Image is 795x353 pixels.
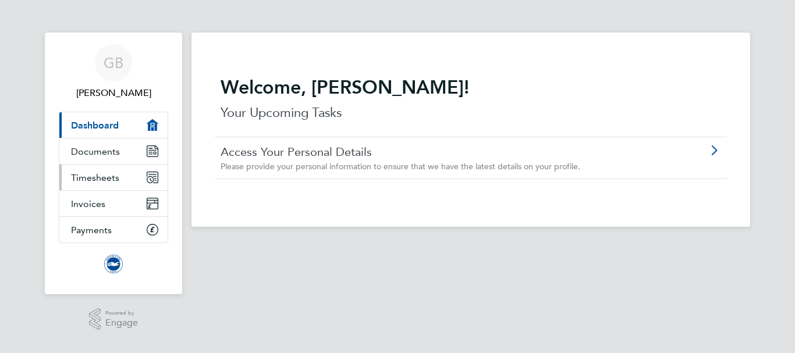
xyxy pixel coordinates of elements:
a: Powered byEngage [89,308,139,330]
span: Gareth Byres [59,86,168,100]
a: Payments [59,217,168,243]
a: Invoices [59,191,168,216]
nav: Main navigation [45,33,182,294]
span: Timesheets [71,172,119,183]
h2: Welcome, [PERSON_NAME]! [221,76,721,99]
span: Please provide your personal information to ensure that we have the latest details on your profile. [221,161,580,172]
span: Invoices [71,198,105,209]
a: Access Your Personal Details [221,144,655,159]
a: Dashboard [59,112,168,138]
span: GB [104,55,123,70]
span: Documents [71,146,120,157]
p: Your Upcoming Tasks [221,104,721,122]
span: Dashboard [71,120,119,131]
span: Payments [71,224,112,236]
a: Go to home page [59,255,168,273]
a: Timesheets [59,165,168,190]
span: Engage [105,318,138,328]
span: Powered by [105,308,138,318]
a: Documents [59,138,168,164]
img: brightonandhovealbion-logo-retina.png [104,255,123,273]
a: GB[PERSON_NAME] [59,44,168,100]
